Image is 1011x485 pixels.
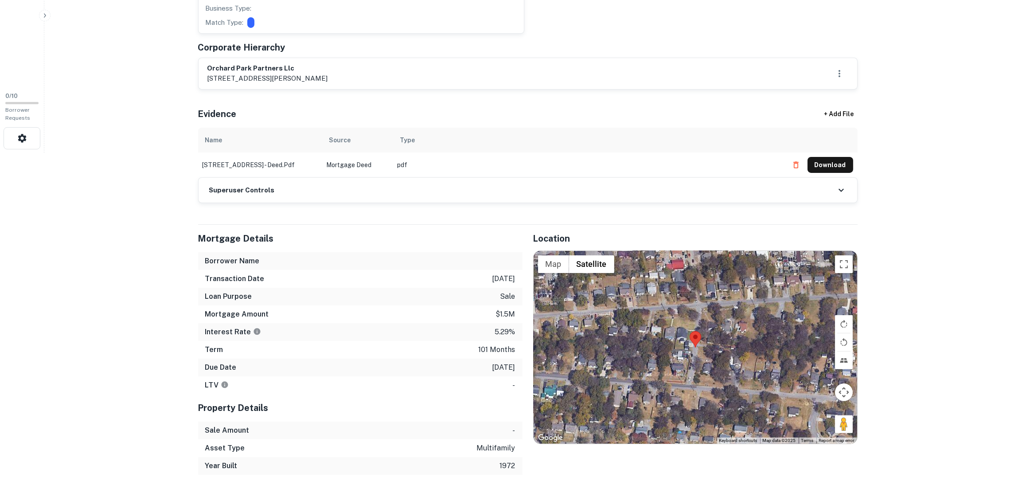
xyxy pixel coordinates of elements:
[198,153,322,177] td: [STREET_ADDRESS] - deed.pdf
[253,328,261,336] svg: The interest rates displayed on the website are for informational purposes only and may be report...
[536,432,565,444] a: Open this area in Google Maps (opens a new window)
[835,352,853,369] button: Tilt map
[492,362,515,373] p: [DATE]
[533,232,858,245] h5: Location
[538,255,569,273] button: Show street map
[5,107,30,121] span: Borrower Requests
[205,443,245,454] h6: Asset Type
[500,461,515,471] p: 1972
[198,128,322,153] th: Name
[393,128,784,153] th: Type
[479,344,515,355] p: 101 months
[569,255,614,273] button: Show satellite imagery
[492,274,515,284] p: [DATE]
[209,185,275,196] h6: Superuser Controls
[835,315,853,333] button: Rotate map clockwise
[513,380,515,391] p: -
[207,73,328,84] p: [STREET_ADDRESS][PERSON_NAME]
[400,135,415,145] div: Type
[205,274,265,284] h6: Transaction Date
[835,255,853,273] button: Toggle fullscreen view
[322,128,393,153] th: Source
[5,93,18,99] span: 0 / 10
[513,425,515,436] p: -
[835,383,853,401] button: Map camera controls
[808,157,853,173] button: Download
[500,291,515,302] p: sale
[719,438,757,444] button: Keyboard shortcuts
[819,438,855,443] a: Report a map error
[967,414,1011,457] iframe: Chat Widget
[205,256,260,266] h6: Borrower Name
[835,415,853,433] button: Drag Pegman onto the map to open Street View
[205,309,269,320] h6: Mortgage Amount
[198,128,858,177] div: scrollable content
[198,232,523,245] h5: Mortgage Details
[808,106,870,122] div: + Add File
[536,432,565,444] img: Google
[205,425,250,436] h6: Sale Amount
[206,3,252,14] p: Business Type:
[788,158,804,172] button: Delete file
[205,461,238,471] h6: Year Built
[205,380,229,391] h6: LTV
[801,438,814,443] a: Terms
[205,327,261,337] h6: Interest Rate
[496,309,515,320] p: $1.5m
[495,327,515,337] p: 5.29%
[198,107,237,121] h5: Evidence
[329,135,351,145] div: Source
[221,381,229,389] svg: LTVs displayed on the website are for informational purposes only and may be reported incorrectly...
[198,41,285,54] h5: Corporate Hierarchy
[763,438,796,443] span: Map data ©2025
[205,135,222,145] div: Name
[477,443,515,454] p: multifamily
[205,344,223,355] h6: Term
[198,401,523,415] h5: Property Details
[322,153,393,177] td: Mortgage Deed
[205,362,237,373] h6: Due Date
[206,17,244,28] p: Match Type:
[205,291,252,302] h6: Loan Purpose
[393,153,784,177] td: pdf
[835,333,853,351] button: Rotate map counterclockwise
[207,63,328,74] h6: orchard park partners llc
